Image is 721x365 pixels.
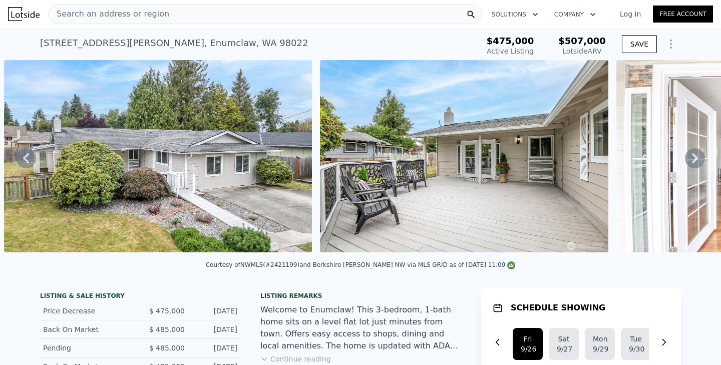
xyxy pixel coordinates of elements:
button: Show Options [661,34,681,54]
div: Welcome to Enumclaw! This 3-bedroom, 1-bath home sits on a level flat lot just minutes from town.... [260,304,461,352]
button: Tue9/30 [621,328,651,360]
button: Fri9/26 [513,328,543,360]
a: Free Account [653,6,713,23]
img: Sale: 167470515 Parcel: 98386485 [320,60,608,252]
div: Sat [557,334,571,344]
button: Sat9/27 [549,328,579,360]
div: Pending [43,343,132,353]
a: Log In [608,9,653,19]
button: Company [546,6,604,24]
span: $507,000 [558,36,606,46]
div: [STREET_ADDRESS][PERSON_NAME] , Enumclaw , WA 98022 [40,36,308,50]
button: Solutions [484,6,546,24]
div: [DATE] [193,324,237,334]
div: LISTING & SALE HISTORY [40,292,240,302]
img: Sale: 167470515 Parcel: 98386485 [4,60,312,252]
img: Lotside [8,7,40,21]
div: [DATE] [193,306,237,316]
div: Mon [593,334,607,344]
button: SAVE [622,35,657,53]
h1: SCHEDULE SHOWING [511,302,605,314]
div: Fri [521,334,535,344]
span: $ 475,000 [149,307,185,315]
div: Back On Market [43,324,132,334]
div: Tue [629,334,643,344]
span: Active Listing [487,47,534,55]
div: 9/26 [521,344,535,354]
div: Listing remarks [260,292,461,300]
div: [DATE] [193,343,237,353]
div: 9/30 [629,344,643,354]
img: NWMLS Logo [507,261,515,269]
button: Continue reading [260,354,331,364]
span: Search an address or region [49,8,169,20]
div: Lotside ARV [558,46,606,56]
button: Mon9/29 [585,328,615,360]
span: $475,000 [487,36,534,46]
div: Price Decrease [43,306,132,316]
div: Courtesy of NWMLS (#2421199) and Berkshire [PERSON_NAME] NW via MLS GRID as of [DATE] 11:09 [206,261,516,268]
span: $ 485,000 [149,344,185,352]
span: $ 485,000 [149,325,185,333]
div: 9/27 [557,344,571,354]
div: 9/29 [593,344,607,354]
